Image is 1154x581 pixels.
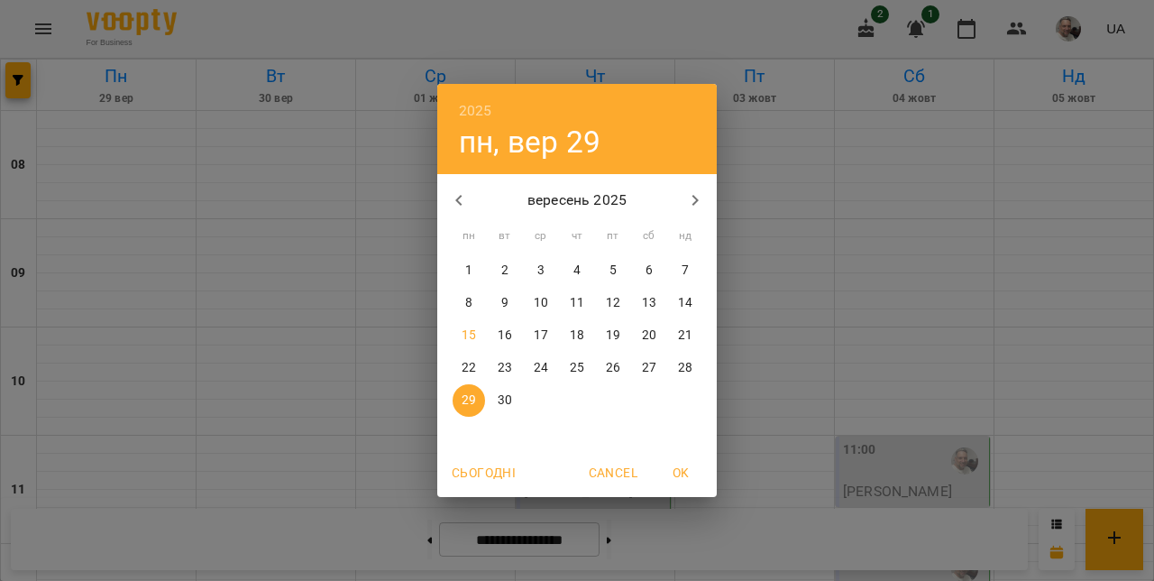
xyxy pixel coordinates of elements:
[606,327,620,345] p: 19
[633,254,665,287] button: 6
[669,287,701,319] button: 14
[501,294,508,312] p: 9
[444,456,523,489] button: Сьогодні
[669,352,701,384] button: 28
[633,287,665,319] button: 13
[498,327,512,345] p: 16
[489,384,521,417] button: 30
[659,462,702,484] span: OK
[561,287,593,319] button: 11
[525,227,557,245] span: ср
[561,352,593,384] button: 25
[597,254,629,287] button: 5
[525,319,557,352] button: 17
[652,456,710,489] button: OK
[570,327,584,345] p: 18
[462,359,476,377] p: 22
[459,124,600,161] button: пн, вер 29
[561,319,593,352] button: 18
[534,294,548,312] p: 10
[489,227,521,245] span: вт
[678,359,692,377] p: 28
[489,287,521,319] button: 9
[498,392,512,410] p: 30
[453,352,485,384] button: 22
[682,262,689,280] p: 7
[453,384,485,417] button: 29
[561,227,593,245] span: чт
[452,462,516,484] span: Сьогодні
[462,392,476,410] p: 29
[453,254,485,287] button: 1
[606,359,620,377] p: 26
[633,352,665,384] button: 27
[561,254,593,287] button: 4
[525,352,557,384] button: 24
[465,294,472,312] p: 8
[489,352,521,384] button: 23
[678,294,692,312] p: 14
[525,254,557,287] button: 3
[609,262,617,280] p: 5
[501,262,508,280] p: 2
[642,359,656,377] p: 27
[678,327,692,345] p: 21
[489,254,521,287] button: 2
[537,262,545,280] p: 3
[597,287,629,319] button: 12
[489,319,521,352] button: 16
[465,262,472,280] p: 1
[589,462,637,484] span: Cancel
[573,262,581,280] p: 4
[633,319,665,352] button: 20
[606,294,620,312] p: 12
[498,359,512,377] p: 23
[534,327,548,345] p: 17
[525,287,557,319] button: 10
[669,254,701,287] button: 7
[462,327,476,345] p: 15
[570,359,584,377] p: 25
[570,294,584,312] p: 11
[534,359,548,377] p: 24
[453,319,485,352] button: 15
[642,327,656,345] p: 20
[669,227,701,245] span: нд
[597,352,629,384] button: 26
[669,319,701,352] button: 21
[453,227,485,245] span: пн
[597,319,629,352] button: 19
[633,227,665,245] span: сб
[481,189,674,211] p: вересень 2025
[597,227,629,245] span: пт
[459,98,492,124] button: 2025
[646,262,653,280] p: 6
[453,287,485,319] button: 8
[582,456,645,489] button: Cancel
[642,294,656,312] p: 13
